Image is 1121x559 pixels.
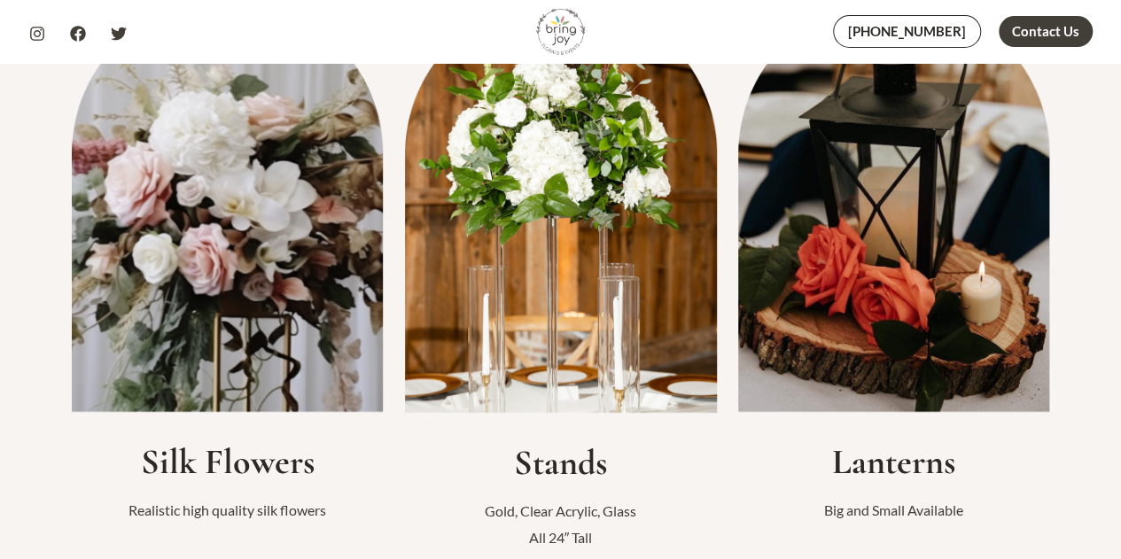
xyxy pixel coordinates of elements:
a: Facebook [70,26,86,42]
a: Twitter [111,26,127,42]
h2: Stands [405,441,717,484]
a: [PHONE_NUMBER] [833,15,981,48]
a: Instagram [29,26,45,42]
a: Contact Us [999,16,1093,47]
h2: Silk Flowers [72,440,384,483]
h2: Lanterns [738,440,1050,483]
p: Realistic high quality silk flowers [72,497,384,524]
p: Big and Small Available [738,497,1050,524]
img: Bring Joy [536,7,585,56]
p: Gold, Clear Acrylic, Glass All 24″ Tall [405,498,717,550]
